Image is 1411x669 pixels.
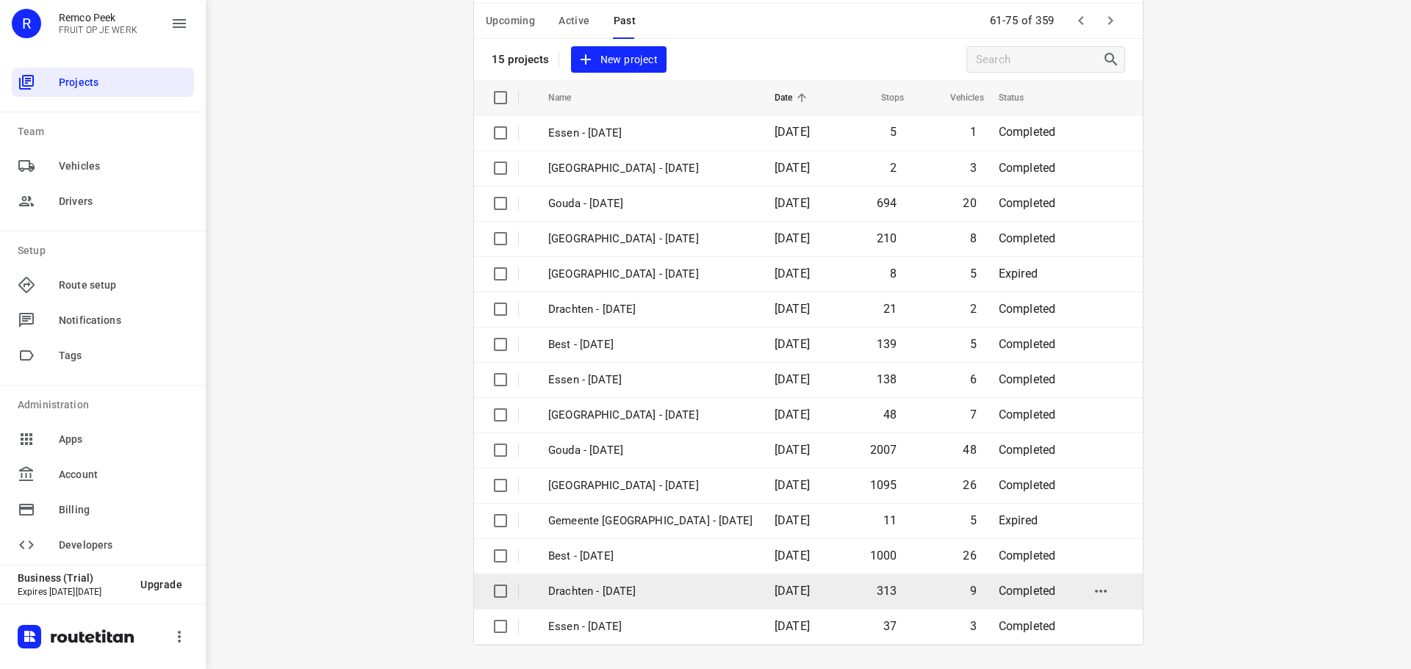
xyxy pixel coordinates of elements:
[775,478,810,492] span: [DATE]
[999,549,1056,563] span: Completed
[1066,6,1096,35] span: Previous Page
[775,302,810,316] span: [DATE]
[970,161,977,175] span: 3
[970,125,977,139] span: 1
[883,302,897,316] span: 21
[1102,51,1124,68] div: Search
[59,278,188,293] span: Route setup
[775,549,810,563] span: [DATE]
[59,467,188,482] span: Account
[775,196,810,210] span: [DATE]
[999,196,1056,210] span: Completed
[890,125,897,139] span: 5
[59,12,137,23] p: Remco Peek
[963,549,976,563] span: 26
[571,46,667,73] button: New project
[775,408,810,422] span: [DATE]
[18,124,194,140] p: Team
[59,25,137,35] p: FRUIT OP JE WERK
[870,478,897,492] span: 1095
[883,408,897,422] span: 48
[12,9,41,38] div: R
[870,443,897,457] span: 2007
[559,12,589,30] span: Active
[970,513,977,527] span: 5
[877,372,897,386] span: 138
[548,301,753,318] p: Drachten - Thursday
[999,302,1056,316] span: Completed
[548,195,753,212] p: Gouda - Thursday
[12,341,194,370] div: Tags
[18,243,194,258] p: Setup
[870,549,897,563] span: 1000
[775,267,810,281] span: [DATE]
[976,48,1102,71] input: Search projects
[548,89,591,106] span: Name
[862,89,905,106] span: Stops
[970,302,977,316] span: 2
[970,372,977,386] span: 6
[877,584,897,598] span: 313
[999,584,1056,598] span: Completed
[775,231,810,245] span: [DATE]
[775,372,810,386] span: [DATE]
[18,572,129,584] p: Business (Trial)
[12,530,194,560] div: Developers
[970,619,977,633] span: 3
[883,513,897,527] span: 11
[970,408,977,422] span: 7
[59,432,188,447] span: Apps
[548,442,753,459] p: Gouda - Wednesday
[775,161,810,175] span: [DATE]
[775,125,810,139] span: [DATE]
[999,478,1056,492] span: Completed
[492,53,550,66] p: 15 projects
[775,513,810,527] span: [DATE]
[931,89,984,106] span: Vehicles
[999,408,1056,422] span: Completed
[999,161,1056,175] span: Completed
[129,571,194,598] button: Upgrade
[12,460,194,489] div: Account
[18,587,129,597] p: Expires [DATE][DATE]
[59,75,188,90] span: Projects
[775,337,810,351] span: [DATE]
[877,196,897,210] span: 694
[999,125,1056,139] span: Completed
[999,267,1038,281] span: Expired
[12,187,194,216] div: Drivers
[548,548,753,565] p: Best - Wednesday
[59,348,188,364] span: Tags
[877,231,897,245] span: 210
[59,194,188,209] span: Drivers
[890,161,897,175] span: 2
[12,424,194,454] div: Apps
[999,89,1044,106] span: Status
[12,68,194,97] div: Projects
[970,584,977,598] span: 9
[140,579,182,590] span: Upgrade
[999,337,1056,351] span: Completed
[548,125,753,142] p: Essen - Thursday
[999,443,1056,457] span: Completed
[883,619,897,633] span: 37
[963,478,976,492] span: 26
[59,313,188,328] span: Notifications
[548,583,753,600] p: Drachten - [DATE]
[59,502,188,518] span: Billing
[890,267,897,281] span: 8
[970,337,977,351] span: 5
[580,51,658,69] span: New project
[548,336,753,353] p: Best - Thursday
[12,495,194,524] div: Billing
[999,513,1038,527] span: Expired
[486,12,535,30] span: Upcoming
[775,89,812,106] span: Date
[59,159,188,174] span: Vehicles
[548,160,753,177] p: Antwerpen - Thursday
[999,372,1056,386] span: Completed
[548,513,753,529] p: Gemeente Rotterdam - Wednesday
[984,5,1060,37] span: 61-75 of 359
[548,231,753,247] p: Zwolle - Thursday
[999,619,1056,633] span: Completed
